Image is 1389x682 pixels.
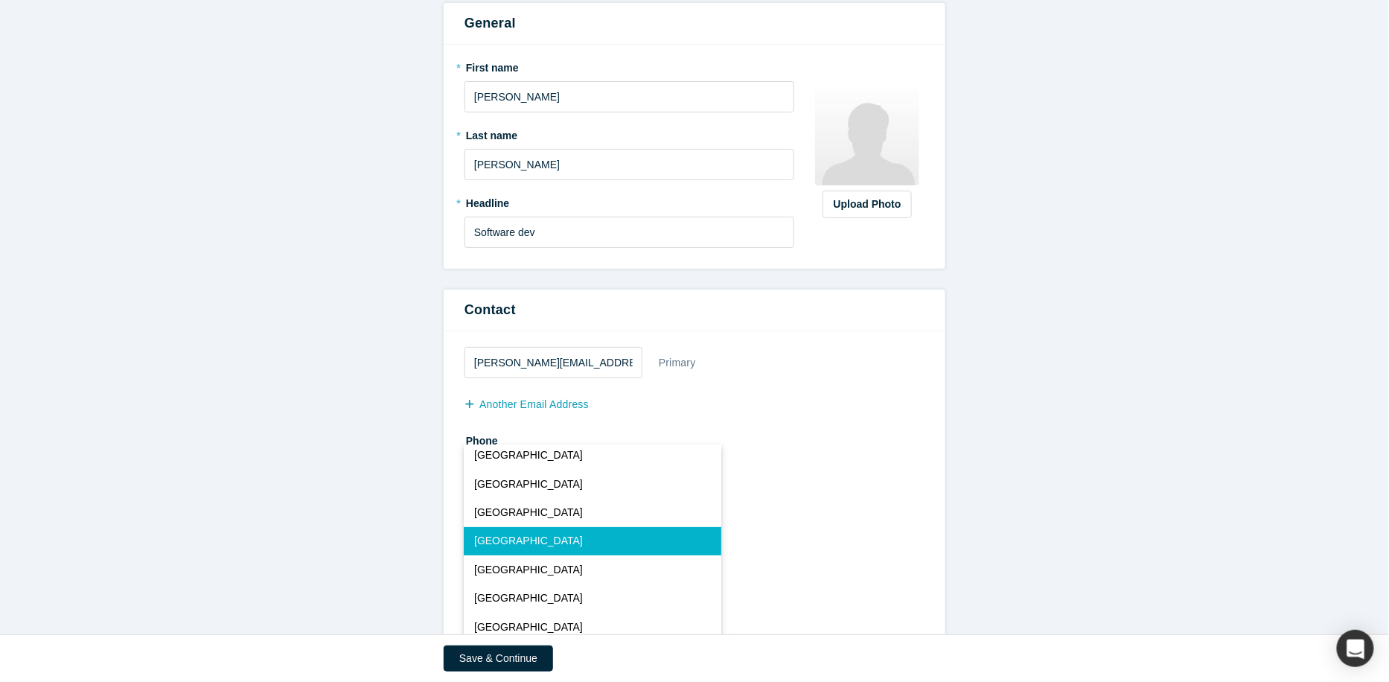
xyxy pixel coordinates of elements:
[464,55,794,76] label: First name
[474,505,583,520] span: [GEOGRAPHIC_DATA]
[658,350,697,376] div: Primary
[474,447,583,463] span: [GEOGRAPHIC_DATA]
[464,300,925,320] h3: Contact
[464,123,794,144] label: Last name
[815,81,919,185] img: Profile user default
[834,197,901,212] div: Upload Photo
[474,562,583,578] span: [GEOGRAPHIC_DATA]
[474,590,583,606] span: [GEOGRAPHIC_DATA]
[444,646,553,672] button: Save & Continue
[464,392,604,418] button: another Email Address
[474,533,583,549] span: [GEOGRAPHIC_DATA]
[474,619,583,635] span: [GEOGRAPHIC_DATA]
[464,217,794,248] input: Partner, CEO
[474,477,583,492] span: [GEOGRAPHIC_DATA]
[464,428,925,449] label: Phone
[464,445,722,638] ul: Country
[464,13,925,34] h3: General
[464,191,794,211] label: Headline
